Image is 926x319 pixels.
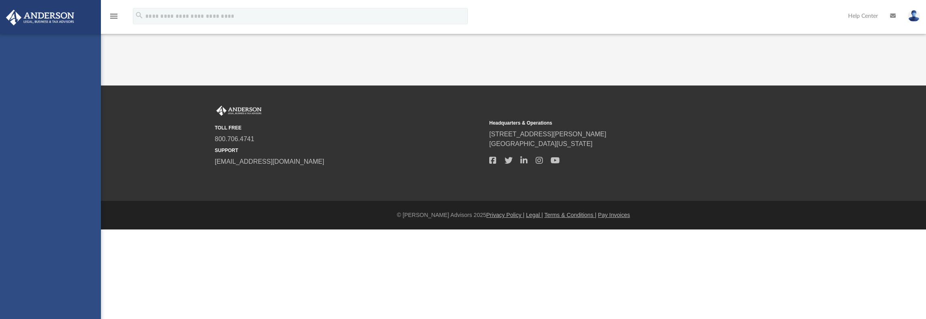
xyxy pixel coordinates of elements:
[4,10,77,25] img: Anderson Advisors Platinum Portal
[489,131,606,138] a: [STREET_ADDRESS][PERSON_NAME]
[486,212,525,218] a: Privacy Policy |
[215,136,254,142] a: 800.706.4741
[109,11,119,21] i: menu
[545,212,597,218] a: Terms & Conditions |
[215,147,484,154] small: SUPPORT
[101,211,926,219] div: © [PERSON_NAME] Advisors 2025
[489,119,758,127] small: Headquarters & Operations
[109,15,119,21] a: menu
[908,10,920,22] img: User Pic
[215,158,324,165] a: [EMAIL_ADDRESS][DOMAIN_NAME]
[598,212,630,218] a: Pay Invoices
[215,124,484,131] small: TOLL FREE
[135,11,144,20] i: search
[526,212,543,218] a: Legal |
[489,140,593,147] a: [GEOGRAPHIC_DATA][US_STATE]
[215,106,263,116] img: Anderson Advisors Platinum Portal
